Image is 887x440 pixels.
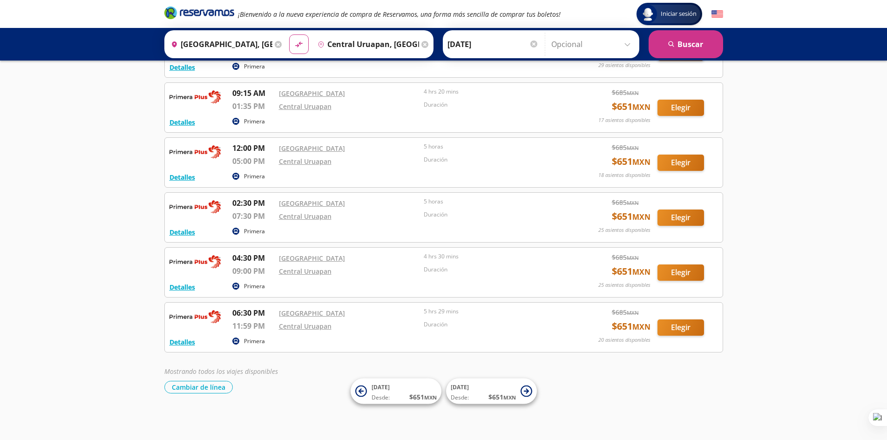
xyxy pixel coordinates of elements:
[232,142,274,154] p: 12:00 PM
[451,393,469,402] span: Desde:
[446,379,537,404] button: [DATE]Desde:$651MXN
[424,88,564,96] p: 4 hrs 20 mins
[488,392,516,402] span: $ 651
[232,210,274,222] p: 07:30 PM
[244,172,265,181] p: Primera
[424,320,564,329] p: Duración
[372,393,390,402] span: Desde:
[424,394,437,401] small: MXN
[598,281,650,289] p: 25 asientos disponibles
[169,62,195,72] button: Detalles
[409,392,437,402] span: $ 651
[424,142,564,151] p: 5 horas
[232,101,274,112] p: 01:35 PM
[657,264,704,281] button: Elegir
[632,212,650,222] small: MXN
[612,142,639,152] span: $ 685
[164,381,233,393] button: Cambiar de línea
[598,116,650,124] p: 17 asientos disponibles
[424,307,564,316] p: 5 hrs 29 mins
[169,197,221,216] img: RESERVAMOS
[632,267,650,277] small: MXN
[424,156,564,164] p: Duración
[169,337,195,347] button: Detalles
[657,100,704,116] button: Elegir
[657,155,704,171] button: Elegir
[164,367,278,376] em: Mostrando todos los viajes disponibles
[711,8,723,20] button: English
[351,379,441,404] button: [DATE]Desde:$651MXN
[632,102,650,112] small: MXN
[279,157,332,166] a: Central Uruapan
[279,309,345,318] a: [GEOGRAPHIC_DATA]
[244,227,265,236] p: Primera
[232,197,274,209] p: 02:30 PM
[632,157,650,167] small: MXN
[169,282,195,292] button: Detalles
[424,101,564,109] p: Duración
[244,282,265,291] p: Primera
[598,336,650,344] p: 20 asientos disponibles
[424,252,564,261] p: 4 hrs 30 mins
[598,61,650,69] p: 29 asientos disponibles
[612,88,639,97] span: $ 685
[612,319,650,333] span: $ 651
[279,267,332,276] a: Central Uruapan
[232,156,274,167] p: 05:00 PM
[503,394,516,401] small: MXN
[612,197,639,207] span: $ 685
[598,226,650,234] p: 25 asientos disponibles
[612,210,650,223] span: $ 651
[232,307,274,318] p: 06:30 PM
[314,33,419,56] input: Buscar Destino
[627,309,639,316] small: MXN
[279,199,345,208] a: [GEOGRAPHIC_DATA]
[232,88,274,99] p: 09:15 AM
[232,320,274,332] p: 11:59 PM
[279,254,345,263] a: [GEOGRAPHIC_DATA]
[169,142,221,161] img: RESERVAMOS
[232,265,274,277] p: 09:00 PM
[657,319,704,336] button: Elegir
[169,88,221,106] img: RESERVAMOS
[164,6,234,20] i: Brand Logo
[447,33,539,56] input: Elegir Fecha
[612,155,650,169] span: $ 651
[598,171,650,179] p: 18 asientos disponibles
[238,10,561,19] em: ¡Bienvenido a la nueva experiencia de compra de Reservamos, una forma más sencilla de comprar tus...
[657,9,700,19] span: Iniciar sesión
[649,30,723,58] button: Buscar
[451,383,469,391] span: [DATE]
[169,227,195,237] button: Detalles
[279,102,332,111] a: Central Uruapan
[169,307,221,326] img: RESERVAMOS
[372,383,390,391] span: [DATE]
[627,89,639,96] small: MXN
[279,89,345,98] a: [GEOGRAPHIC_DATA]
[244,117,265,126] p: Primera
[244,337,265,345] p: Primera
[612,307,639,317] span: $ 685
[244,62,265,71] p: Primera
[279,144,345,153] a: [GEOGRAPHIC_DATA]
[169,117,195,127] button: Detalles
[627,144,639,151] small: MXN
[657,210,704,226] button: Elegir
[627,199,639,206] small: MXN
[424,210,564,219] p: Duración
[169,252,221,271] img: RESERVAMOS
[632,322,650,332] small: MXN
[612,252,639,262] span: $ 685
[279,212,332,221] a: Central Uruapan
[167,33,272,56] input: Buscar Origen
[232,252,274,264] p: 04:30 PM
[551,33,635,56] input: Opcional
[612,100,650,114] span: $ 651
[164,6,234,22] a: Brand Logo
[612,264,650,278] span: $ 651
[169,172,195,182] button: Detalles
[627,254,639,261] small: MXN
[424,197,564,206] p: 5 horas
[279,322,332,331] a: Central Uruapan
[424,265,564,274] p: Duración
